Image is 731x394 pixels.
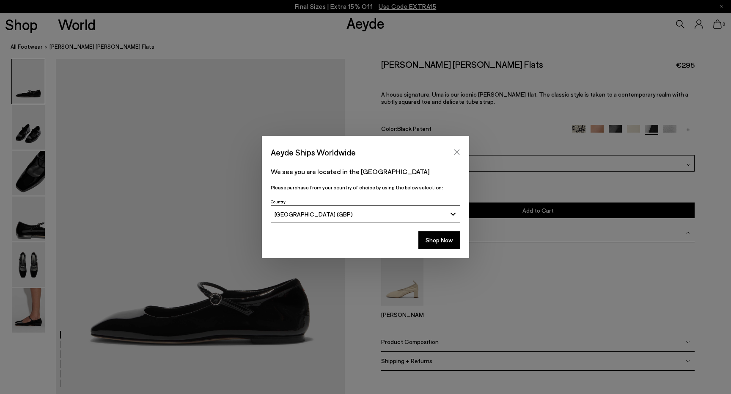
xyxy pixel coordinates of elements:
[271,166,460,177] p: We see you are located in the [GEOGRAPHIC_DATA]
[271,183,460,191] p: Please purchase from your country of choice by using the below selection:
[418,231,460,249] button: Shop Now
[271,145,356,160] span: Aeyde Ships Worldwide
[271,199,286,204] span: Country
[451,146,463,158] button: Close
[275,211,353,218] span: [GEOGRAPHIC_DATA] (GBP)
